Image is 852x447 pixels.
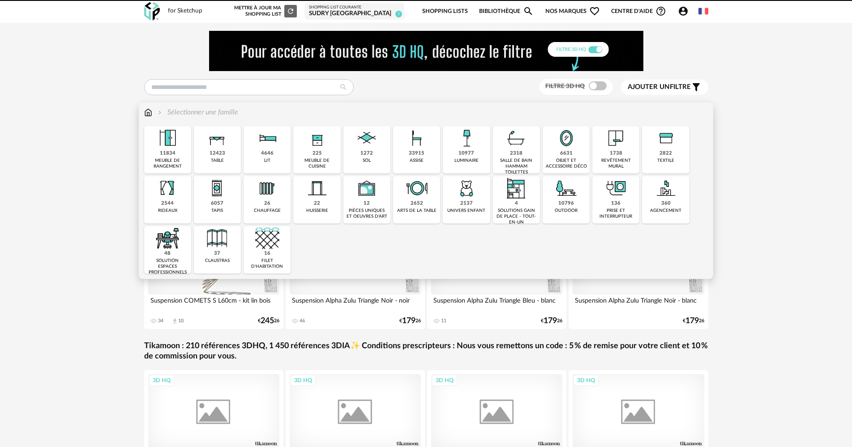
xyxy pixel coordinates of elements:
div: pièces uniques et oeuvres d'art [346,208,388,219]
img: filet.png [255,226,279,250]
div: Suspension Alpha Zulu Triangle Noir - blanc [573,295,704,312]
img: fr [698,6,708,16]
span: Heart Outline icon [589,6,600,17]
div: 34 [158,318,163,324]
div: € 26 [541,318,562,324]
div: meuble de cuisine [296,158,338,169]
span: Help Circle Outline icon [655,6,666,17]
div: € 26 [258,318,279,324]
div: 11 [441,318,446,324]
div: lit [264,158,270,164]
div: Suspension Alpha Zulu Triangle Noir - noir [290,295,421,312]
img: Tapis.png [205,176,229,200]
div: 46 [300,318,305,324]
div: 2652 [411,200,423,207]
div: 2137 [460,200,473,207]
img: Agencement.png [654,176,678,200]
div: 2544 [161,200,174,207]
div: € 26 [399,318,421,324]
img: Huiserie.png [305,176,329,200]
div: meuble de rangement [147,158,188,169]
img: PriseInter.png [604,176,628,200]
img: ArtTable.png [405,176,429,200]
div: chauffage [254,208,281,214]
div: 33915 [409,150,424,157]
div: 11834 [160,150,176,157]
span: Download icon [171,318,178,325]
img: Rideaux.png [155,176,180,200]
img: Textile.png [654,126,678,150]
img: Cloison.png [205,226,229,250]
a: Shopping Lists [422,1,468,22]
div: Suspension Alpha Zulu Triangle Bleu - blanc [431,295,563,312]
div: 48 [164,250,171,257]
div: 1738 [610,150,622,157]
span: Account Circle icon [678,6,689,17]
span: Filter icon [691,82,702,93]
div: assise [410,158,424,164]
img: OXP [144,2,160,21]
div: 6631 [560,150,573,157]
div: outdoor [555,208,578,214]
div: 3D HQ [573,375,599,386]
div: Shopping List courante [309,5,400,10]
div: arts de la table [397,208,437,214]
span: Nos marques [545,1,600,22]
img: Outdoor.png [554,176,578,200]
img: Meuble%20de%20rangement.png [155,126,180,150]
img: Salle%20de%20bain.png [504,126,528,150]
img: espace-de-travail.png [155,226,180,250]
div: Mettre à jour ma Shopping List [232,5,297,17]
div: 10796 [558,200,574,207]
span: 179 [544,318,557,324]
div: for Sketchup [168,7,202,15]
span: Ajouter un [628,84,670,90]
img: Miroir.png [554,126,578,150]
div: € 26 [683,318,704,324]
div: 3D HQ [290,375,316,386]
div: univers enfant [447,208,485,214]
img: Rangement.png [305,126,329,150]
div: 3D HQ [432,375,458,386]
div: salle de bain hammam toilettes [496,158,537,175]
div: 360 [661,200,671,207]
div: Suspension COMETS S L60cm - kit lin bois [148,295,280,312]
div: objet et accessoire déco [545,158,587,169]
div: SUDRY [GEOGRAPHIC_DATA] [309,10,400,18]
img: svg+xml;base64,PHN2ZyB3aWR0aD0iMTYiIGhlaWdodD0iMTYiIHZpZXdCb3g9IjAgMCAxNiAxNiIgZmlsbD0ibm9uZSIgeG... [156,107,163,118]
div: 3D HQ [149,375,175,386]
div: sol [363,158,371,164]
div: claustras [205,258,230,264]
div: 6057 [211,200,223,207]
div: huisserie [306,208,328,214]
span: filtre [628,83,691,92]
span: 7 [395,11,402,17]
a: Shopping List courante SUDRY [GEOGRAPHIC_DATA] 7 [309,5,400,18]
span: Magnify icon [523,6,534,17]
div: filet d'habitation [246,258,288,270]
a: BibliothèqueMagnify icon [479,1,534,22]
img: Literie.png [255,126,279,150]
img: Sol.png [355,126,379,150]
div: revêtement mural [595,158,637,169]
div: 10 [178,318,184,324]
img: UniversEnfant.png [454,176,479,200]
img: ToutEnUn.png [504,176,528,200]
div: 26 [264,200,270,207]
div: prise et interrupteur [595,208,637,219]
div: tapis [211,208,223,214]
div: agencement [650,208,681,214]
img: Assise.png [405,126,429,150]
img: Table.png [205,126,229,150]
div: table [211,158,224,164]
div: 16 [264,250,270,257]
div: solutions gain de place - tout-en-un [496,208,537,225]
span: Centre d'aideHelp Circle Outline icon [611,6,666,17]
div: 136 [611,200,621,207]
div: 225 [313,150,322,157]
span: 179 [402,318,415,324]
div: Sélectionner une famille [156,107,238,118]
span: Account Circle icon [678,6,693,17]
div: 2822 [659,150,672,157]
img: FILTRE%20HQ%20NEW_V1%20(4).gif [209,31,643,71]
